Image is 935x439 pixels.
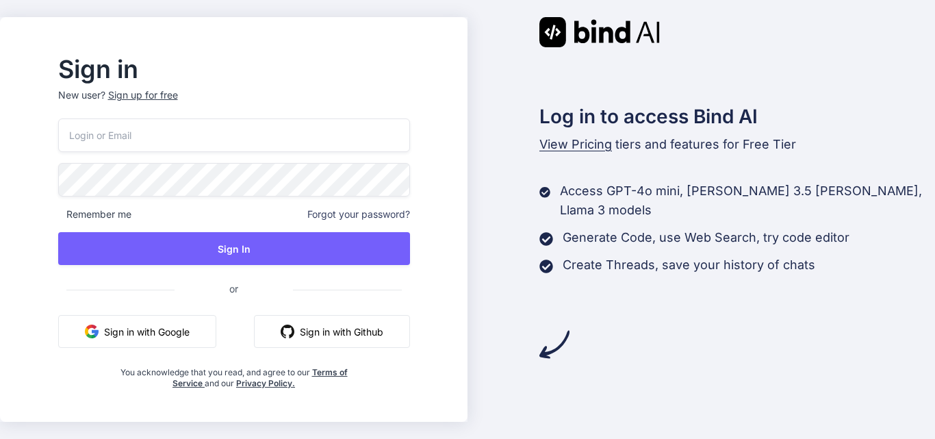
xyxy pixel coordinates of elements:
[539,102,935,131] h2: Log in to access Bind AI
[539,135,935,154] p: tiers and features for Free Tier
[539,137,612,151] span: View Pricing
[539,17,660,47] img: Bind AI logo
[539,329,569,360] img: arrow
[254,315,410,348] button: Sign in with Github
[116,359,351,389] div: You acknowledge that you read, and agree to our and our
[563,228,849,247] p: Generate Code, use Web Search, try code editor
[58,58,410,80] h2: Sign in
[236,378,295,388] a: Privacy Policy.
[58,118,410,152] input: Login or Email
[281,325,294,338] img: github
[58,88,410,118] p: New user?
[58,232,410,265] button: Sign In
[58,315,216,348] button: Sign in with Google
[172,367,348,388] a: Terms of Service
[307,208,410,221] span: Forgot your password?
[85,325,99,338] img: google
[560,181,935,220] p: Access GPT-4o mini, [PERSON_NAME] 3.5 [PERSON_NAME], Llama 3 models
[175,272,293,305] span: or
[108,88,178,102] div: Sign up for free
[563,255,815,275] p: Create Threads, save your history of chats
[58,208,131,221] span: Remember me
